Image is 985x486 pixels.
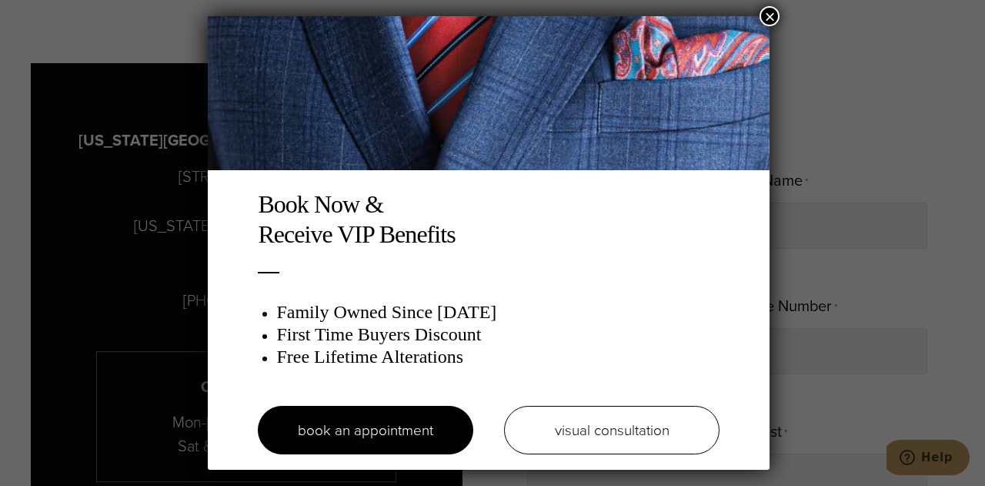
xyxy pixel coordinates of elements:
[276,346,720,368] h3: Free Lifetime Alterations
[258,189,720,249] h2: Book Now & Receive VIP Benefits
[276,323,720,346] h3: First Time Buyers Discount
[276,301,720,323] h3: Family Owned Since [DATE]
[258,406,473,454] a: book an appointment
[760,6,780,26] button: Close
[35,11,66,25] span: Help
[504,406,720,454] a: visual consultation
